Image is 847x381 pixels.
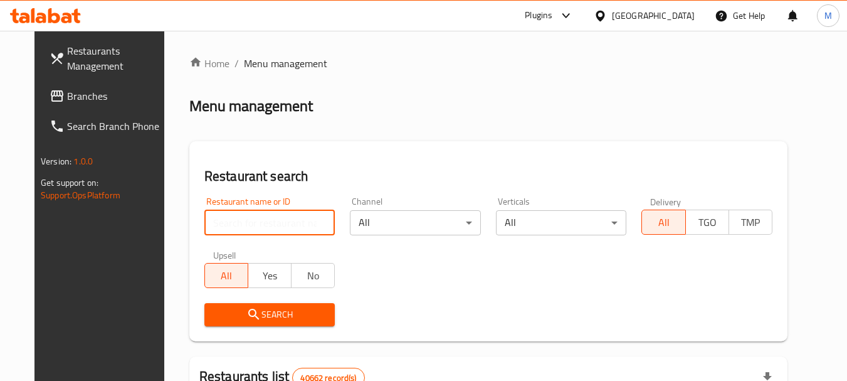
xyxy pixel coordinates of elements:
[612,9,695,23] div: [GEOGRAPHIC_DATA]
[41,187,120,203] a: Support.OpsPlatform
[525,8,552,23] div: Plugins
[210,267,243,285] span: All
[647,213,680,232] span: All
[244,56,327,71] span: Menu management
[39,81,176,111] a: Branches
[189,56,787,71] nav: breadcrumb
[204,303,335,326] button: Search
[204,263,248,288] button: All
[641,210,685,235] button: All
[496,210,627,235] div: All
[204,167,772,186] h2: Restaurant search
[41,174,98,191] span: Get support on:
[650,197,681,206] label: Delivery
[189,96,313,116] h2: Menu management
[39,36,176,81] a: Restaurants Management
[189,56,229,71] a: Home
[234,56,239,71] li: /
[41,153,71,169] span: Version:
[729,210,772,235] button: TMP
[214,307,325,323] span: Search
[213,250,236,259] label: Upsell
[291,263,335,288] button: No
[824,9,832,23] span: M
[253,267,287,285] span: Yes
[73,153,93,169] span: 1.0.0
[204,210,335,235] input: Search for restaurant name or ID..
[734,213,767,232] span: TMP
[350,210,481,235] div: All
[39,111,176,141] a: Search Branch Phone
[67,89,166,104] span: Branches
[248,263,292,288] button: Yes
[67,43,166,73] span: Restaurants Management
[67,119,166,134] span: Search Branch Phone
[685,210,729,235] button: TGO
[297,267,330,285] span: No
[691,213,724,232] span: TGO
